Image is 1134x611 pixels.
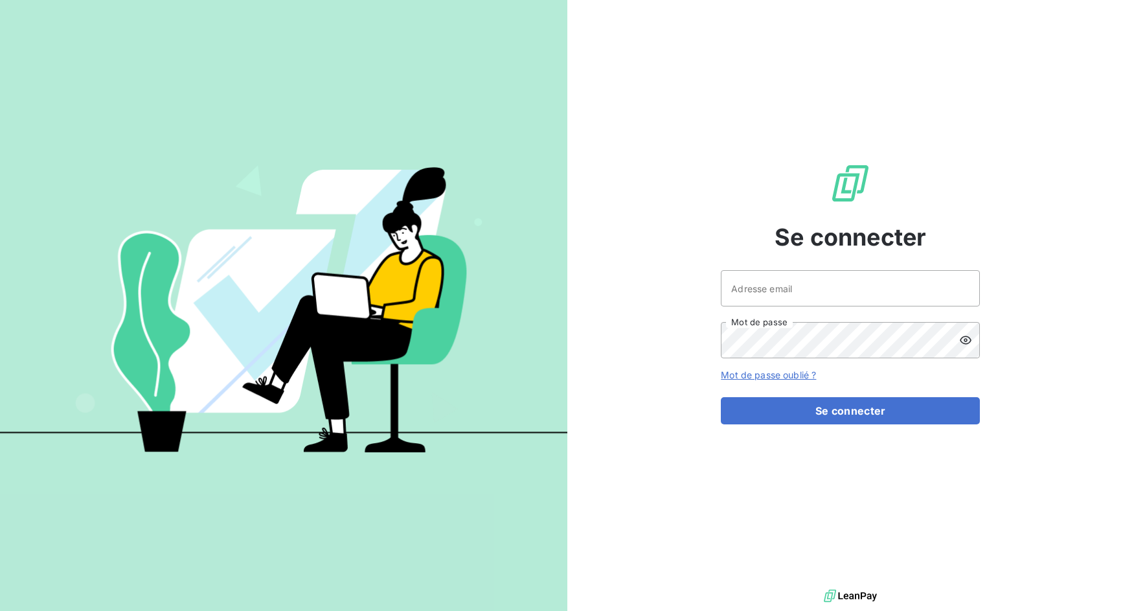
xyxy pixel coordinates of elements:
[721,397,980,424] button: Se connecter
[775,220,926,255] span: Se connecter
[830,163,871,204] img: Logo LeanPay
[721,270,980,306] input: placeholder
[824,586,877,606] img: logo
[721,369,816,380] a: Mot de passe oublié ?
